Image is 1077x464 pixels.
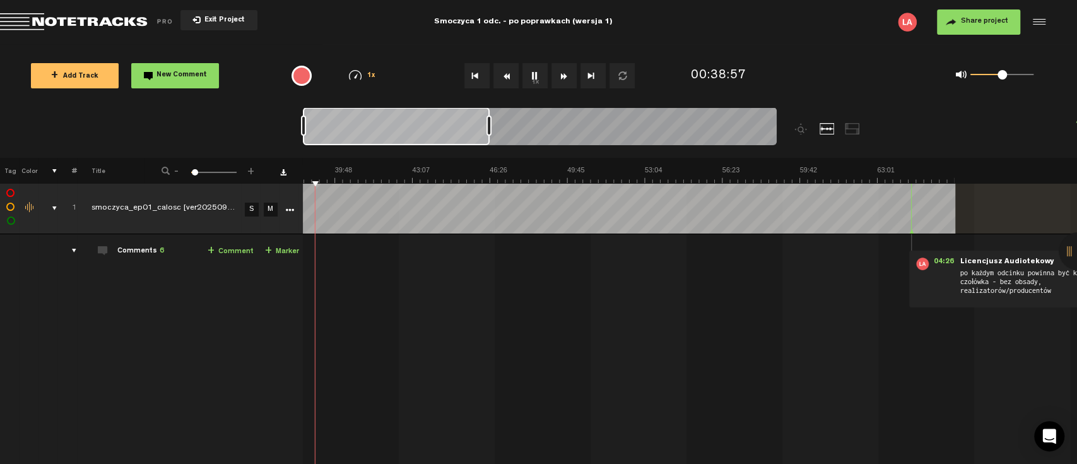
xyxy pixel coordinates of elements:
[19,183,38,234] td: Change the color of the waveform
[51,73,98,80] span: Add Track
[31,63,119,88] button: +Add Track
[959,258,1056,266] span: Licencjusz Audiotekowy
[156,72,207,79] span: New Comment
[937,9,1020,35] button: Share project
[180,10,257,30] button: Exit Project
[367,73,376,80] span: 1x
[493,63,519,88] button: Rewind
[91,203,256,215] div: Click to edit the title
[57,158,77,183] th: #
[929,258,959,270] span: 04:26
[246,165,256,173] span: +
[690,67,746,85] div: 00:38:57
[117,246,164,257] div: Comments
[291,66,312,86] div: {{ tooltip_message }}
[57,183,77,234] td: Click to change the order number 1
[898,13,917,32] img: letters
[434,6,613,38] div: Smoczyca 1 odc. - po poprawkach (wersja 1)
[349,6,698,38] div: Smoczyca 1 odc. - po poprawkach (wersja 1)
[522,63,548,88] button: 1x
[38,183,57,234] td: comments, stamps & drawings
[580,63,606,88] button: Go to end
[21,202,40,213] div: Change the color of the waveform
[77,183,241,234] td: Click to edit the title smoczyca_ep01_calosc [ver20250910]
[245,203,259,217] a: S
[208,244,254,259] a: Comment
[19,158,38,183] th: Color
[330,70,395,81] div: 1x
[59,203,79,215] div: Click to change the order number
[349,70,362,80] img: speedometer.svg
[1034,421,1064,451] div: Open Intercom Messenger
[59,244,79,257] div: comments
[208,246,215,256] span: +
[40,202,59,215] div: comments, stamps & drawings
[464,63,490,88] button: Go to beginning
[961,18,1008,25] span: Share project
[609,63,635,88] button: Loop
[160,247,164,255] span: 6
[280,169,286,175] a: Download comments
[916,258,929,270] img: letters
[201,17,245,24] span: Exit Project
[551,63,577,88] button: Fast Forward
[265,244,299,259] a: Marker
[265,246,272,256] span: +
[283,203,295,215] a: More
[131,63,219,88] button: New Comment
[77,158,144,183] th: Title
[172,165,182,173] span: -
[264,203,278,217] a: M
[51,71,58,81] span: +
